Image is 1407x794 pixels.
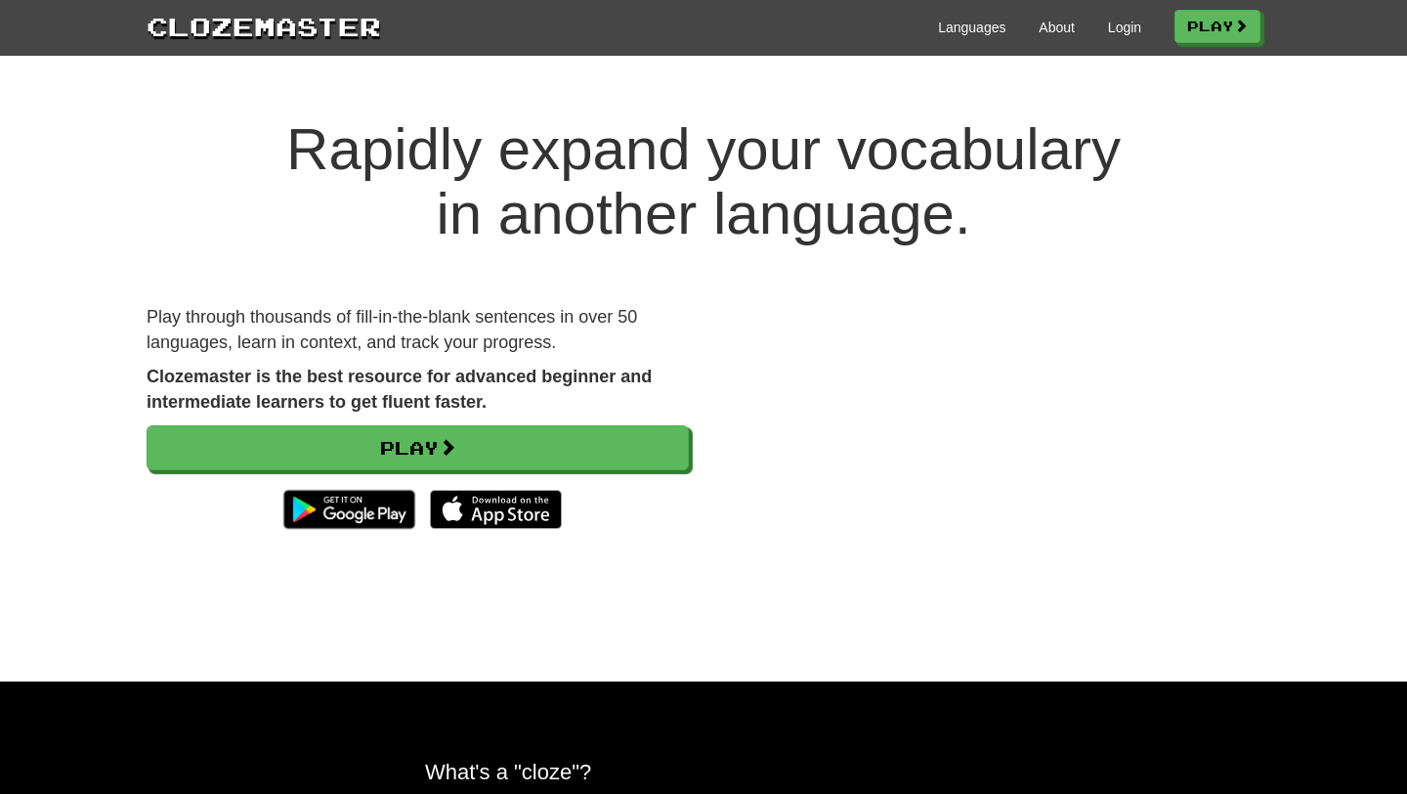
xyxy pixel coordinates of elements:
[147,305,689,355] p: Play through thousands of fill-in-the-blank sentences in over 50 languages, learn in context, and...
[425,760,982,784] h2: What's a "cloze"?
[147,8,381,44] a: Clozemaster
[938,18,1005,37] a: Languages
[430,490,562,529] img: Download_on_the_App_Store_Badge_US-UK_135x40-25178aeef6eb6b83b96f5f2d004eda3bffbb37122de64afbaef7...
[1174,10,1260,43] a: Play
[274,480,425,539] img: Get it on Google Play
[147,367,652,412] strong: Clozemaster is the best resource for advanced beginner and intermediate learners to get fluent fa...
[1039,18,1075,37] a: About
[1108,18,1141,37] a: Login
[147,425,689,470] a: Play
